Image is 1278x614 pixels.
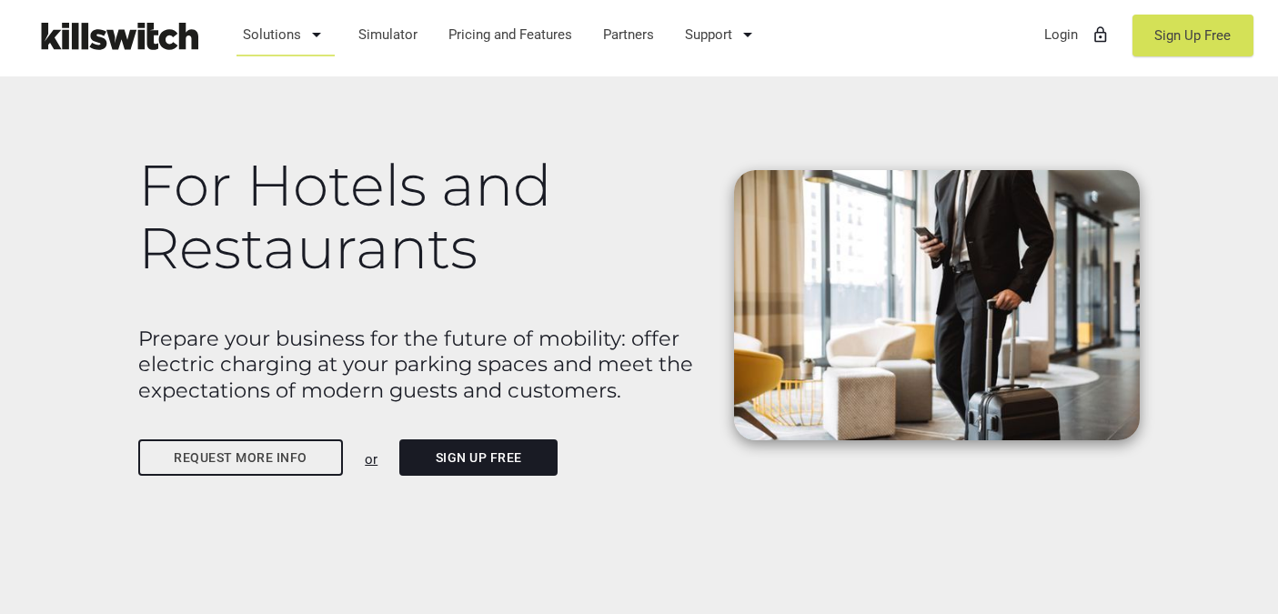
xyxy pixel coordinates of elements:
a: Support [677,11,768,58]
img: EV Chargers in hospitality services [734,170,1140,440]
a: Partners [595,11,663,58]
i: arrow_drop_down [306,13,327,56]
a: Pricing and Features [440,11,581,58]
u: or [365,451,377,468]
a: Simulator [350,11,427,58]
a: Request more info [138,439,344,476]
a: Sign Up Free [399,439,558,476]
h1: For Hotels and Restaurants [138,154,714,280]
a: Solutions [235,11,337,58]
i: lock_outline [1092,13,1110,56]
i: arrow_drop_down [737,13,759,56]
img: Killswitch [27,14,209,58]
a: Sign Up Free [1132,15,1253,56]
a: Loginlock_outline [1036,11,1119,58]
b: Prepare your business for the future of mobility: offer electric charging at your parking spaces ... [138,326,693,403]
